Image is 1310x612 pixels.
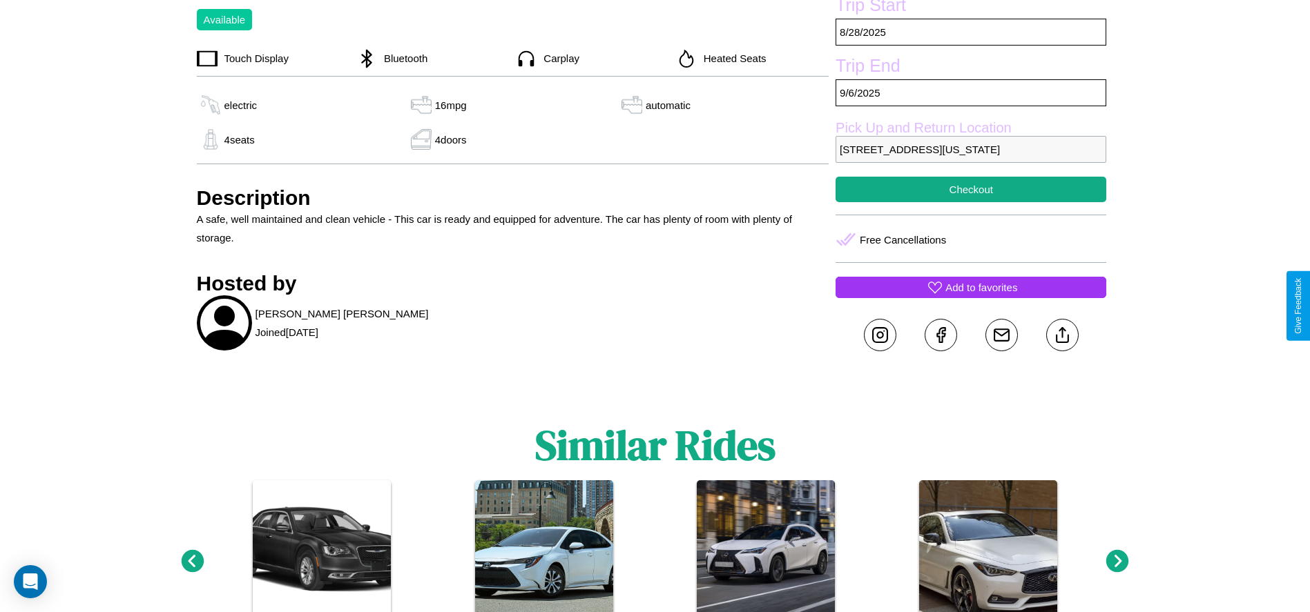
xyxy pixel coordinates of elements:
img: gas [407,95,435,115]
p: [PERSON_NAME] [PERSON_NAME] [256,304,429,323]
p: Available [204,10,246,29]
button: Checkout [836,177,1106,202]
p: 16 mpg [435,96,467,115]
p: 4 seats [224,130,255,149]
div: Give Feedback [1293,278,1303,334]
img: gas [407,129,435,150]
img: gas [197,129,224,150]
p: 8 / 28 / 2025 [836,19,1106,46]
img: gas [197,95,224,115]
p: Touch Display [218,49,289,68]
p: Heated Seats [697,49,767,68]
p: Carplay [537,49,579,68]
img: gas [618,95,646,115]
p: 4 doors [435,130,467,149]
label: Pick Up and Return Location [836,120,1106,136]
h3: Hosted by [197,272,829,295]
p: automatic [646,96,691,115]
p: Bluetooth [377,49,427,68]
p: Joined [DATE] [256,323,318,342]
p: [STREET_ADDRESS][US_STATE] [836,136,1106,163]
h3: Description [197,186,829,210]
label: Trip End [836,56,1106,79]
p: electric [224,96,258,115]
p: A safe, well maintained and clean vehicle - This car is ready and equipped for adventure. The car... [197,210,829,247]
p: 9 / 6 / 2025 [836,79,1106,106]
p: Free Cancellations [860,230,946,249]
button: Add to favorites [836,277,1106,298]
p: Add to favorites [945,278,1017,297]
div: Open Intercom Messenger [14,565,47,598]
h1: Similar Rides [535,417,776,473]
